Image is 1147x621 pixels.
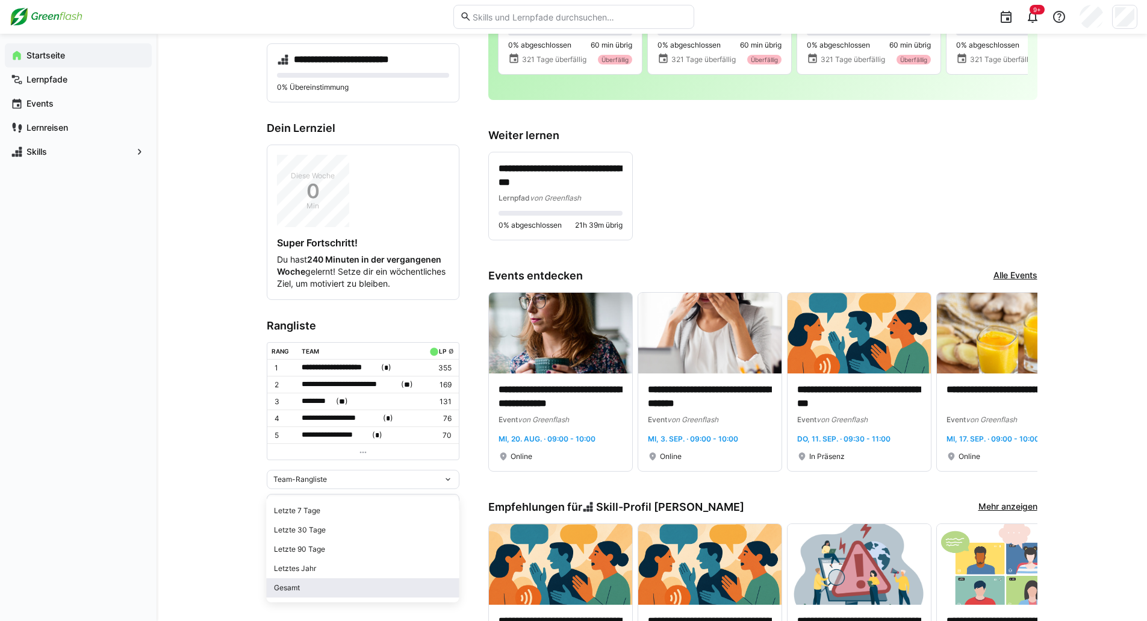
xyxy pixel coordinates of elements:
[267,319,459,332] h3: Rangliste
[596,501,744,514] span: Skill-Profil [PERSON_NAME]
[648,434,738,443] span: Mi, 3. Sep. · 09:00 - 10:00
[937,293,1080,373] img: image
[274,506,452,516] div: Letzte 7 Tage
[336,395,348,408] span: ( )
[499,415,518,424] span: Event
[488,269,583,282] h3: Events entdecken
[427,380,451,390] p: 169
[966,415,1017,424] span: von Greenflash
[575,220,623,230] span: 21h 39m übrig
[993,269,1037,282] a: Alle Events
[277,254,441,276] strong: 240 Minuten in der vergangenen Woche
[275,380,293,390] p: 2
[809,452,845,461] span: In Präsenz
[277,83,449,92] p: 0% Übereinstimmung
[807,40,870,50] span: 0% abgeschlossen
[978,501,1037,514] a: Mehr anzeigen
[797,434,891,443] span: Do, 11. Sep. · 09:30 - 11:00
[267,122,459,135] h3: Dein Lernziel
[302,348,319,355] div: Team
[518,415,569,424] span: von Greenflash
[947,415,966,424] span: Event
[401,378,413,391] span: ( )
[897,55,931,64] div: Überfällig
[889,40,931,50] span: 60 min übrig
[821,55,885,64] span: 321 Tage überfällig
[499,434,595,443] span: Mi, 20. Aug. · 09:00 - 10:00
[511,452,532,461] span: Online
[947,434,1039,443] span: Mi, 17. Sep. · 09:00 - 10:00
[274,545,452,554] div: Letzte 90 Tage
[488,129,1037,142] h3: Weiter lernen
[381,361,391,374] span: ( )
[970,55,1034,64] span: 321 Tage überfällig
[530,193,581,202] span: von Greenflash
[591,40,632,50] span: 60 min übrig
[439,348,446,355] div: LP
[488,501,745,514] h3: Empfehlungen für
[667,415,718,424] span: von Greenflash
[956,40,1019,50] span: 0% abgeschlossen
[427,397,451,407] p: 131
[499,220,562,230] span: 0% abgeschlossen
[747,55,782,64] div: Überfällig
[499,193,530,202] span: Lernpfad
[489,293,632,373] img: image
[383,412,393,425] span: ( )
[275,397,293,407] p: 3
[788,293,931,373] img: image
[740,40,782,50] span: 60 min übrig
[427,431,451,440] p: 70
[274,564,452,573] div: Letztes Jahr
[277,254,449,290] p: Du hast gelernt! Setze dir ein wöchentliches Ziel, um motiviert zu bleiben.
[638,524,782,605] img: image
[274,525,452,535] div: Letzte 30 Tage
[816,415,868,424] span: von Greenflash
[788,524,931,605] img: image
[660,452,682,461] span: Online
[959,452,980,461] span: Online
[657,40,721,50] span: 0% abgeschlossen
[277,237,449,249] h4: Super Fortschritt!
[273,475,327,484] span: Team-Rangliste
[372,429,382,442] span: ( )
[275,363,293,373] p: 1
[937,524,1080,605] img: image
[274,583,452,593] div: Gesamt
[449,345,454,355] a: ø
[508,40,571,50] span: 0% abgeschlossen
[275,414,293,423] p: 4
[638,293,782,373] img: image
[797,415,816,424] span: Event
[275,431,293,440] p: 5
[489,524,632,605] img: image
[671,55,736,64] span: 321 Tage überfällig
[471,11,687,22] input: Skills und Lernpfade durchsuchen…
[522,55,586,64] span: 321 Tage überfällig
[427,414,451,423] p: 76
[648,415,667,424] span: Event
[1033,6,1041,13] span: 9+
[272,348,289,355] div: Rang
[598,55,632,64] div: Überfällig
[427,363,451,373] p: 355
